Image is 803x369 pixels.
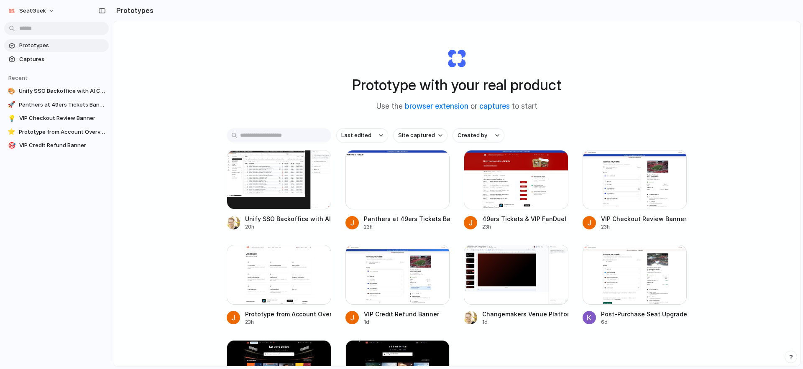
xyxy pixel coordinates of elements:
[4,99,109,111] a: 🚀Panthers at 49ers Tickets Banner
[341,131,371,140] span: Last edited
[601,318,687,326] div: 6d
[8,101,15,109] div: 🚀
[19,7,46,15] span: SeatGeek
[583,150,687,231] a: VIP Checkout Review BannerVIP Checkout Review Banner23h
[458,131,487,140] span: Created by
[19,101,105,109] span: Panthers at 49ers Tickets Banner
[364,318,439,326] div: 1d
[245,310,331,318] div: Prototype from Account Overview
[4,39,109,52] a: Prototypes
[8,141,16,150] div: 🎯
[482,310,568,318] div: Changemakers Venue Platform with AI Chat Sidebar
[4,53,109,66] a: Captures
[19,55,105,64] span: Captures
[4,112,109,125] a: 💡VIP Checkout Review Banner
[19,41,105,50] span: Prototypes
[227,245,331,326] a: Prototype from Account OverviewPrototype from Account Overview23h
[19,141,105,150] span: VIP Credit Refund Banner
[601,310,687,318] div: Post-Purchase Seat Upgrade Experience
[4,139,109,152] a: 🎯VIP Credit Refund Banner
[376,101,537,112] span: Use the or to start
[364,310,439,318] div: VIP Credit Refund Banner
[8,128,15,136] div: ⭐
[482,214,568,223] div: 49ers Tickets & VIP FanDuel Benefits
[583,245,687,326] a: Post-Purchase Seat Upgrade ExperiencePost-Purchase Seat Upgrade Experience6d
[364,223,450,231] div: 23h
[19,87,105,95] span: Unify SSO Backoffice with AI Chat Panel
[4,4,59,18] button: SeatGeek
[19,128,105,136] span: Prototype from Account Overview
[245,214,331,223] div: Unify SSO Backoffice with AI Chat Panel
[245,223,331,231] div: 20h
[601,223,686,231] div: 23h
[4,126,109,138] a: ⭐Prototype from Account Overview
[479,102,510,110] a: captures
[8,114,16,122] div: 💡
[8,74,28,81] span: Recent
[405,102,468,110] a: browser extension
[364,214,450,223] div: Panthers at 49ers Tickets Banner
[398,131,435,140] span: Site captured
[336,128,388,143] button: Last edited
[345,245,450,326] a: VIP Credit Refund BannerVIP Credit Refund Banner1d
[453,128,504,143] button: Created by
[8,87,15,95] div: 🎨
[393,128,448,143] button: Site captured
[464,245,568,326] a: Changemakers Venue Platform with AI Chat SidebarChangemakers Venue Platform with AI Chat Sidebar1d
[227,150,331,231] a: Unify SSO Backoffice with AI Chat PanelUnify SSO Backoffice with AI Chat Panel20h
[4,85,109,97] a: 🎨Unify SSO Backoffice with AI Chat Panel
[19,114,105,122] span: VIP Checkout Review Banner
[352,74,561,96] h1: Prototype with your real product
[464,150,568,231] a: 49ers Tickets & VIP FanDuel Benefits49ers Tickets & VIP FanDuel Benefits23h
[601,214,686,223] div: VIP Checkout Review Banner
[482,223,568,231] div: 23h
[482,318,568,326] div: 1d
[345,150,450,231] a: Panthers at 49ers Tickets BannerPanthers at 49ers Tickets Banner23h
[113,5,153,15] h2: Prototypes
[245,318,331,326] div: 23h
